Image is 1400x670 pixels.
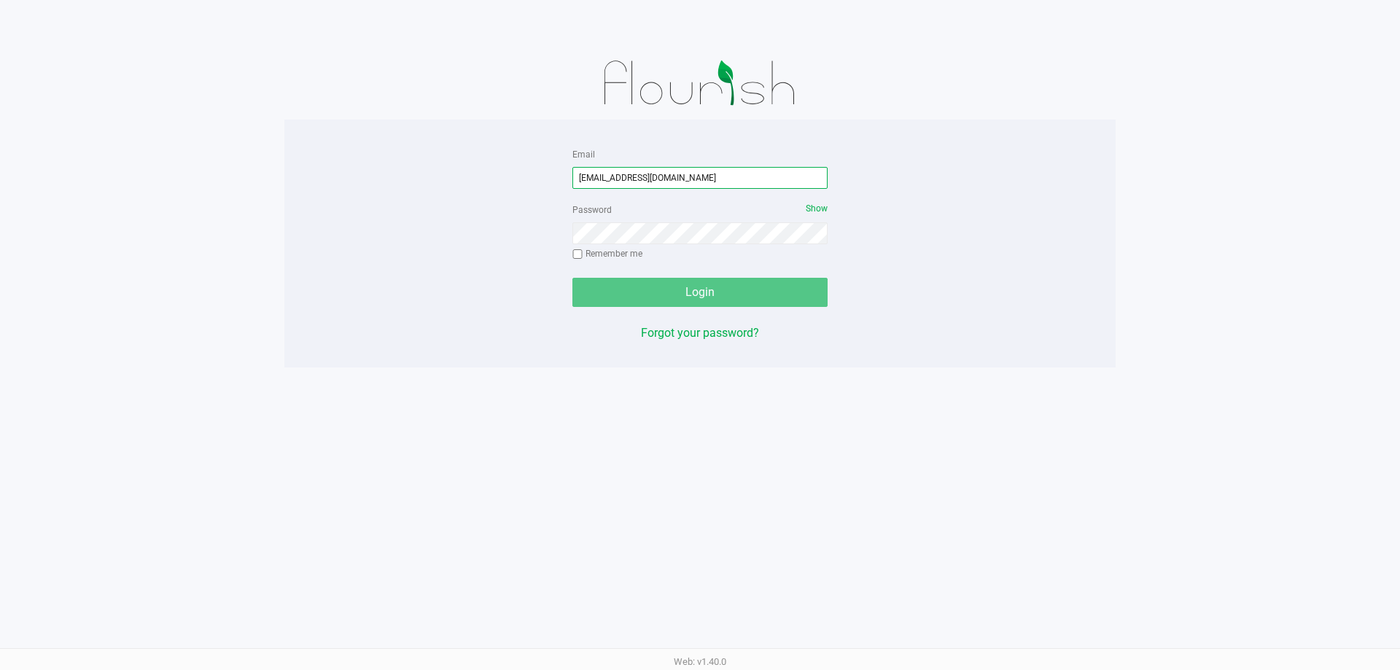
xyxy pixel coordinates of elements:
span: Show [806,203,828,214]
input: Remember me [572,249,583,260]
button: Forgot your password? [641,324,759,342]
label: Email [572,148,595,161]
span: Web: v1.40.0 [674,656,726,667]
label: Password [572,203,612,217]
label: Remember me [572,247,642,260]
